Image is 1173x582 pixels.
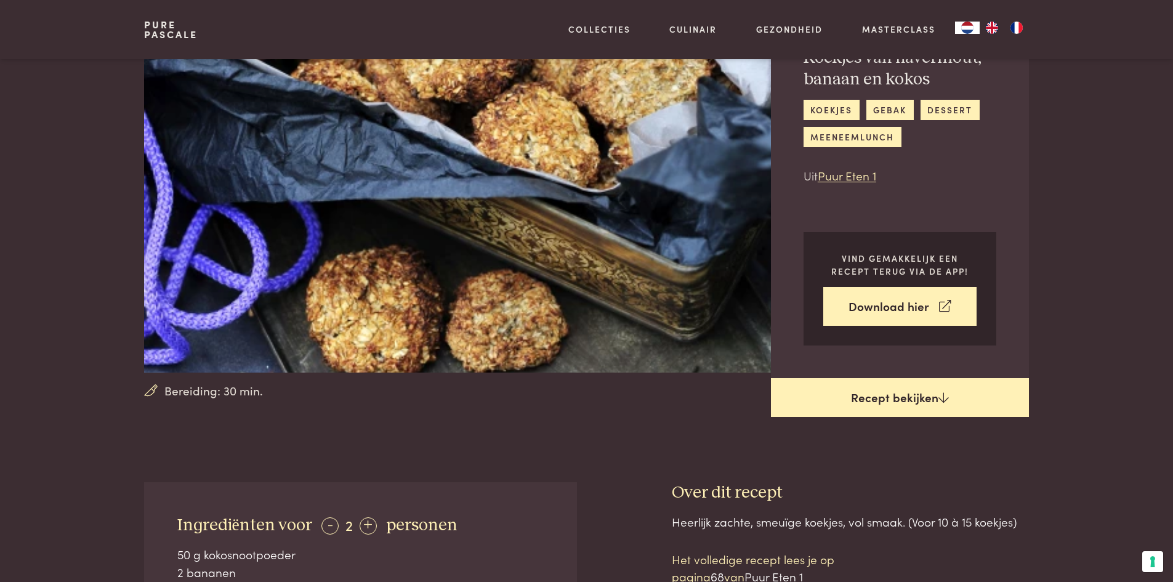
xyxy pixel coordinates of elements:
[386,517,458,534] span: personen
[862,23,935,36] a: Masterclass
[980,22,1004,34] a: EN
[177,564,544,581] div: 2 bananen
[144,20,198,39] a: PurePascale
[804,127,901,147] a: meeneemlunch
[921,100,980,120] a: dessert
[818,167,876,184] a: Puur Eten 1
[177,546,544,564] div: 50 g kokosnootpoeder
[771,378,1029,418] a: Recept bekijken
[672,482,1029,504] h3: Over dit recept
[955,22,980,34] div: Language
[1142,551,1163,572] button: Uw voorkeuren voor toestemming voor trackingtechnologieën
[669,23,717,36] a: Culinair
[177,517,312,534] span: Ingrediënten voor
[568,23,631,36] a: Collecties
[321,517,339,535] div: -
[823,287,977,326] a: Download hier
[672,513,1029,531] div: Heerlijk zachte, smeuïge koekjes, vol smaak. (Voor 10 à 15 koekjes)
[360,517,377,535] div: +
[164,382,263,400] span: Bereiding: 30 min.
[866,100,914,120] a: gebak
[823,252,977,277] p: Vind gemakkelijk een recept terug via de app!
[804,167,996,185] p: Uit
[955,22,1029,34] aside: Language selected: Nederlands
[804,47,996,90] h2: Koekjes van havermout, banaan en kokos
[804,100,860,120] a: koekjes
[345,514,353,535] span: 2
[955,22,980,34] a: NL
[980,22,1029,34] ul: Language list
[1004,22,1029,34] a: FR
[756,23,823,36] a: Gezondheid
